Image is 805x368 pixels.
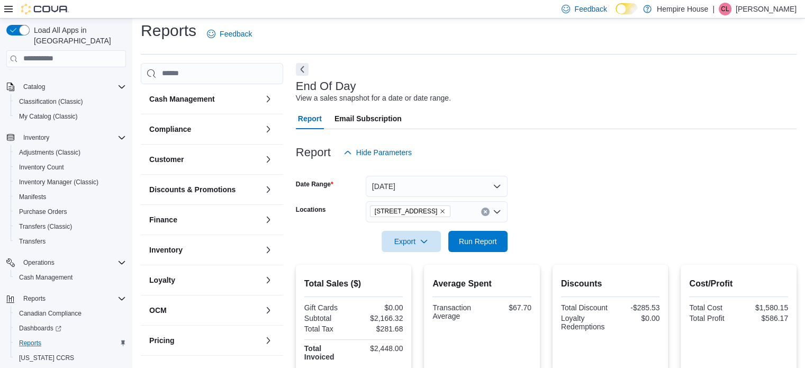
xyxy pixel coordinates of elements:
[11,321,130,336] a: Dashboards
[262,244,275,256] button: Inventory
[15,95,87,108] a: Classification (Classic)
[15,191,126,203] span: Manifests
[448,231,508,252] button: Run Report
[15,205,71,218] a: Purchase Orders
[2,291,130,306] button: Reports
[11,234,130,249] button: Transfers
[19,309,82,318] span: Canadian Compliance
[149,214,260,225] button: Finance
[262,213,275,226] button: Finance
[15,307,126,320] span: Canadian Compliance
[459,236,497,247] span: Run Report
[736,3,797,15] p: [PERSON_NAME]
[15,161,68,174] a: Inventory Count
[15,352,126,364] span: Washington CCRS
[149,245,260,255] button: Inventory
[304,303,351,312] div: Gift Cards
[149,184,260,195] button: Discounts & Promotions
[296,146,331,159] h3: Report
[15,95,126,108] span: Classification (Classic)
[149,275,260,285] button: Loyalty
[149,124,191,134] h3: Compliance
[2,130,130,145] button: Inventory
[612,303,659,312] div: -$285.53
[149,245,183,255] h3: Inventory
[484,303,531,312] div: $67.70
[712,3,714,15] p: |
[19,292,126,305] span: Reports
[15,337,126,349] span: Reports
[15,146,85,159] a: Adjustments (Classic)
[719,3,731,15] div: Chris Lochan
[296,93,451,104] div: View a sales snapshot for a date or date range.
[19,208,67,216] span: Purchase Orders
[262,274,275,286] button: Loyalty
[19,80,49,93] button: Catalog
[149,335,260,346] button: Pricing
[262,123,275,136] button: Compliance
[15,337,46,349] a: Reports
[21,4,69,14] img: Cova
[356,147,412,158] span: Hide Parameters
[19,112,78,121] span: My Catalog (Classic)
[19,237,46,246] span: Transfers
[15,322,126,335] span: Dashboards
[15,235,50,248] a: Transfers
[296,63,309,76] button: Next
[689,277,788,290] h2: Cost/Profit
[11,160,130,175] button: Inventory Count
[15,110,126,123] span: My Catalog (Classic)
[296,180,333,189] label: Date Range
[11,351,130,365] button: [US_STATE] CCRS
[15,191,50,203] a: Manifests
[574,4,607,14] span: Feedback
[149,335,174,346] h3: Pricing
[149,305,167,316] h3: OCM
[15,205,126,218] span: Purchase Orders
[11,306,130,321] button: Canadian Compliance
[19,131,53,144] button: Inventory
[19,222,72,231] span: Transfers (Classic)
[356,344,403,353] div: $2,448.00
[561,314,608,331] div: Loyalty Redemptions
[19,354,74,362] span: [US_STATE] CCRS
[262,183,275,196] button: Discounts & Promotions
[23,83,45,91] span: Catalog
[11,145,130,160] button: Adjustments (Classic)
[30,25,126,46] span: Load All Apps in [GEOGRAPHIC_DATA]
[334,108,402,129] span: Email Subscription
[15,271,126,284] span: Cash Management
[15,271,77,284] a: Cash Management
[19,193,46,201] span: Manifests
[19,292,50,305] button: Reports
[15,352,78,364] a: [US_STATE] CCRS
[11,204,130,219] button: Purchase Orders
[19,256,59,269] button: Operations
[19,97,83,106] span: Classification (Classic)
[19,163,64,172] span: Inventory Count
[298,108,322,129] span: Report
[11,190,130,204] button: Manifests
[262,334,275,347] button: Pricing
[741,303,788,312] div: $1,580.15
[19,80,126,93] span: Catalog
[15,220,126,233] span: Transfers (Classic)
[15,220,76,233] a: Transfers (Classic)
[262,304,275,317] button: OCM
[493,208,501,216] button: Open list of options
[375,206,438,217] span: [STREET_ADDRESS]
[19,273,73,282] span: Cash Management
[19,148,80,157] span: Adjustments (Classic)
[149,94,260,104] button: Cash Management
[388,231,435,252] span: Export
[149,154,184,165] h3: Customer
[432,303,480,320] div: Transaction Average
[304,277,403,290] h2: Total Sales ($)
[561,303,608,312] div: Total Discount
[612,314,659,322] div: $0.00
[741,314,788,322] div: $586.17
[19,339,41,347] span: Reports
[11,94,130,109] button: Classification (Classic)
[15,322,66,335] a: Dashboards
